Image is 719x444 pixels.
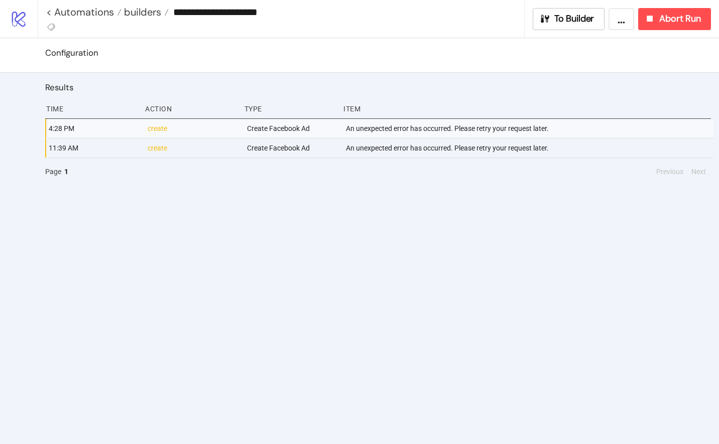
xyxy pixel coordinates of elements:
[46,7,122,17] a: < Automations
[48,138,140,158] div: 11:39 AM
[61,166,71,177] button: 1
[533,8,605,30] button: To Builder
[45,46,711,59] h2: Configuration
[246,119,338,138] div: Create Facebook Ad
[122,7,169,17] a: builders
[147,138,238,158] div: create
[45,99,137,118] div: Time
[122,6,161,19] span: builders
[246,138,338,158] div: Create Facebook Ad
[659,13,701,25] span: Abort Run
[144,99,236,118] div: Action
[48,119,140,138] div: 4:28 PM
[653,166,686,177] button: Previous
[688,166,709,177] button: Next
[345,138,713,158] div: An unexpected error has occurred. Please retry your request later.
[609,8,634,30] button: ...
[147,119,238,138] div: create
[342,99,711,118] div: Item
[554,13,594,25] span: To Builder
[345,119,713,138] div: An unexpected error has occurred. Please retry your request later.
[45,81,711,94] h2: Results
[638,8,711,30] button: Abort Run
[45,166,61,177] span: Page
[244,99,335,118] div: Type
